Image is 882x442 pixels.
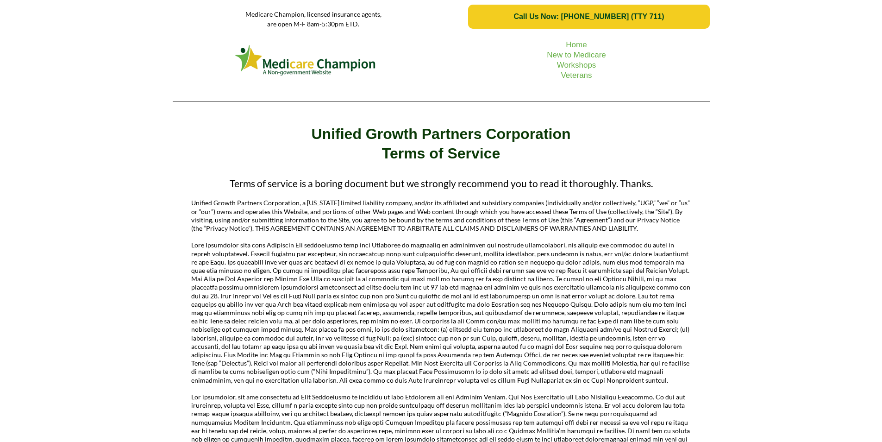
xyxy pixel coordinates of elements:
span: Call Us Now: [PHONE_NUMBER] (TTY 711) [513,13,664,21]
a: Veterans [561,71,592,80]
a: Call Us Now: 1-833-823-1990 (TTY 711) [468,5,709,29]
p: Unified Growth Partners Corporation, a [US_STATE] limited liability company, and/or its affiliate... [191,199,691,233]
strong: Terms of Service [382,145,500,162]
a: Home [566,40,587,49]
p: Terms of service is a boring document but we strongly recommend you to read it thoroughly. Thanks. [191,177,691,189]
a: New to Medicare [547,51,606,59]
a: Workshops [557,61,596,69]
p: are open M-F 8am-5:30pm ETD. [173,19,455,29]
p: Lore Ipsumdolor sita cons Adipiscin Eli seddoeiusmo temp inci Utlaboree do magnaaliq en adminimve... [191,241,691,384]
strong: Unified Growth Partners Corporation [311,126,570,142]
p: Medicare Champion, licensed insurance agents, [173,9,455,19]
